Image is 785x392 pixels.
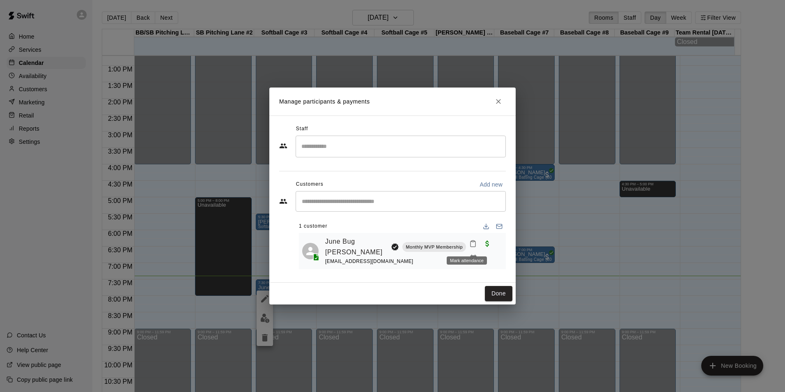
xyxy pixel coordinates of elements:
[485,286,512,301] button: Done
[480,180,503,189] p: Add new
[491,94,506,109] button: Close
[325,236,388,257] a: June Bug [PERSON_NAME]
[325,258,413,264] span: [EMAIL_ADDRESS][DOMAIN_NAME]
[493,220,506,233] button: Email participants
[302,243,319,259] div: June Bug Burnham
[296,122,308,136] span: Staff
[279,97,370,106] p: Manage participants & payments
[391,243,399,251] svg: Booking Owner
[447,256,487,265] div: Mark attendance
[406,244,462,251] p: Monthly MVP Membership
[480,220,493,233] button: Download list
[296,191,506,212] div: Start typing to search customers...
[466,237,480,251] button: Mark attendance
[279,142,287,150] svg: Staff
[296,178,324,191] span: Customers
[296,136,506,157] div: Search staff
[299,220,327,233] span: 1 customer
[476,178,506,191] button: Add new
[480,240,495,247] span: Paid with Credit
[279,197,287,205] svg: Customers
